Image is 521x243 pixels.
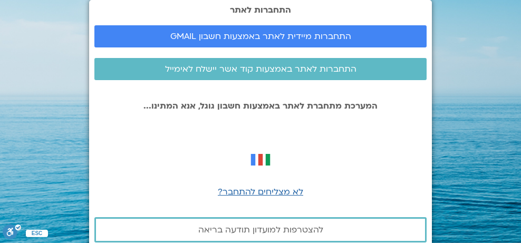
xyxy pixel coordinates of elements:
p: המערכת מתחברת לאתר באמצעות חשבון גוגל, אנא המתינו... [94,101,427,111]
span: התחברות מיידית לאתר באמצעות חשבון GMAIL [170,32,351,41]
a: התחברות מיידית לאתר באמצעות חשבון GMAIL [94,25,427,47]
h2: התחברות לאתר [94,5,427,15]
a: להצטרפות למועדון תודעה בריאה [94,217,427,242]
span: התחברות לאתר באמצעות קוד אשר יישלח לאימייל [165,64,356,74]
a: לא מצליחים להתחבר? [218,186,303,198]
span: להצטרפות למועדון תודעה בריאה [198,225,323,235]
a: התחברות לאתר באמצעות קוד אשר יישלח לאימייל [94,58,427,80]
